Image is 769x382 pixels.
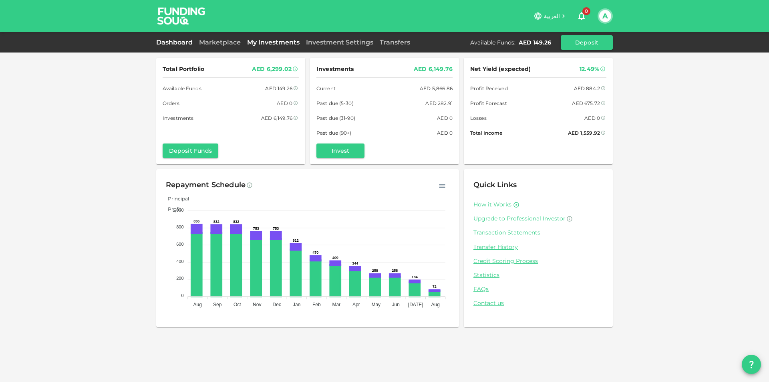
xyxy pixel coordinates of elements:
div: 12.49% [580,64,599,74]
a: Transfer History [473,243,603,251]
span: Profit Forecast [470,99,507,107]
span: Current [316,84,336,93]
span: Available Funds [163,84,201,93]
div: AED 6,149.76 [414,64,453,74]
div: AED 675.72 [572,99,600,107]
button: Deposit [561,35,613,50]
div: AED 149.26 [265,84,292,93]
a: Investment Settings [303,38,376,46]
div: AED 0 [437,114,453,122]
div: AED 0 [277,99,292,107]
a: Contact us [473,299,603,307]
div: Repayment Schedule [166,179,246,192]
div: AED 149.26 [519,38,551,46]
button: question [742,355,761,374]
a: FAQs [473,285,603,293]
span: العربية [544,12,560,20]
span: Investments [316,64,354,74]
a: How it Works [473,201,511,208]
div: Available Funds : [470,38,515,46]
tspan: 600 [176,242,183,247]
tspan: 400 [176,259,183,264]
tspan: Sep [213,302,222,307]
span: Total Income [470,129,502,137]
tspan: 200 [176,276,183,281]
span: Losses [470,114,487,122]
tspan: Jan [293,302,300,307]
tspan: Dec [273,302,281,307]
div: AED 5,866.86 [420,84,453,93]
tspan: Oct [234,302,241,307]
tspan: Feb [312,302,321,307]
span: Profit [162,206,181,212]
button: A [599,10,611,22]
span: Profit Received [470,84,508,93]
a: My Investments [244,38,303,46]
tspan: Jun [392,302,400,307]
div: AED 6,299.02 [252,64,292,74]
button: 0 [574,8,590,24]
div: AED 884.2 [574,84,600,93]
tspan: May [371,302,380,307]
span: Quick Links [473,180,517,189]
span: Past due (31-90) [316,114,355,122]
tspan: Mar [332,302,340,307]
a: Transfers [376,38,413,46]
a: Marketplace [196,38,244,46]
span: Upgrade to Professional Investor [473,215,566,222]
tspan: Nov [253,302,261,307]
button: Invest [316,144,364,158]
a: Statistics [473,271,603,279]
tspan: Aug [431,302,440,307]
span: Past due (5-30) [316,99,354,107]
tspan: [DATE] [408,302,423,307]
tspan: Aug [193,302,202,307]
tspan: 0 [181,293,183,298]
span: Orders [163,99,179,107]
tspan: 1,000 [173,208,184,212]
span: Total Portfolio [163,64,204,74]
span: Investments [163,114,193,122]
span: Net Yield (expected) [470,64,531,74]
div: AED 282.91 [425,99,453,107]
tspan: Apr [352,302,360,307]
div: AED 1,559.92 [568,129,600,137]
a: Upgrade to Professional Investor [473,215,603,222]
div: AED 6,149.76 [261,114,292,122]
span: Principal [162,196,189,202]
a: Dashboard [156,38,196,46]
div: AED 0 [437,129,453,137]
div: AED 0 [584,114,600,122]
span: 0 [582,7,590,15]
a: Transaction Statements [473,229,603,236]
tspan: 800 [176,224,183,229]
a: Credit Scoring Process [473,257,603,265]
span: Past due (90+) [316,129,352,137]
button: Deposit Funds [163,144,218,158]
